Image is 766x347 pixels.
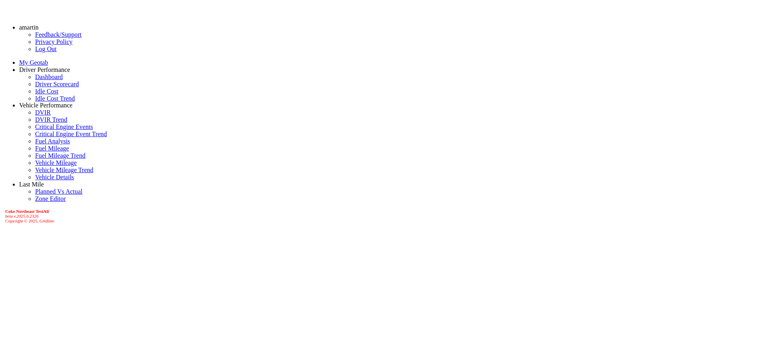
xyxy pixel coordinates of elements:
[35,167,93,173] a: Vehicle Mileage Trend
[19,102,73,109] a: Vehicle Performance
[35,95,75,102] a: Idle Cost Trend
[5,214,39,218] i: beta v.2025.6.2326
[35,81,79,87] a: Driver Scorecard
[19,66,70,73] a: Driver Performance
[19,59,48,66] a: My Geotab
[35,159,77,166] a: Vehicle Mileage
[35,31,81,38] a: Feedback/Support
[35,152,85,159] a: Fuel Mileage Trend
[35,174,74,180] a: Vehicle Details
[35,123,93,130] a: Critical Engine Events
[35,38,73,45] a: Privacy Policy
[35,88,58,95] a: Idle Cost
[35,73,63,80] a: Dashboard
[35,188,83,195] a: Planned Vs Actual
[35,195,66,202] a: Zone Editor
[35,138,70,145] a: Fuel Analysis
[19,181,44,188] a: Last Mile
[35,46,57,52] a: Log Out
[35,116,67,123] a: DVIR Trend
[5,209,49,214] b: Coke Northeast TestAll
[19,24,39,31] a: amartin
[35,145,69,152] a: Fuel Mileage
[5,209,763,223] div: Copyright © 2025, Gridline
[35,131,107,137] a: Critical Engine Event Trend
[35,109,51,116] a: DVIR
